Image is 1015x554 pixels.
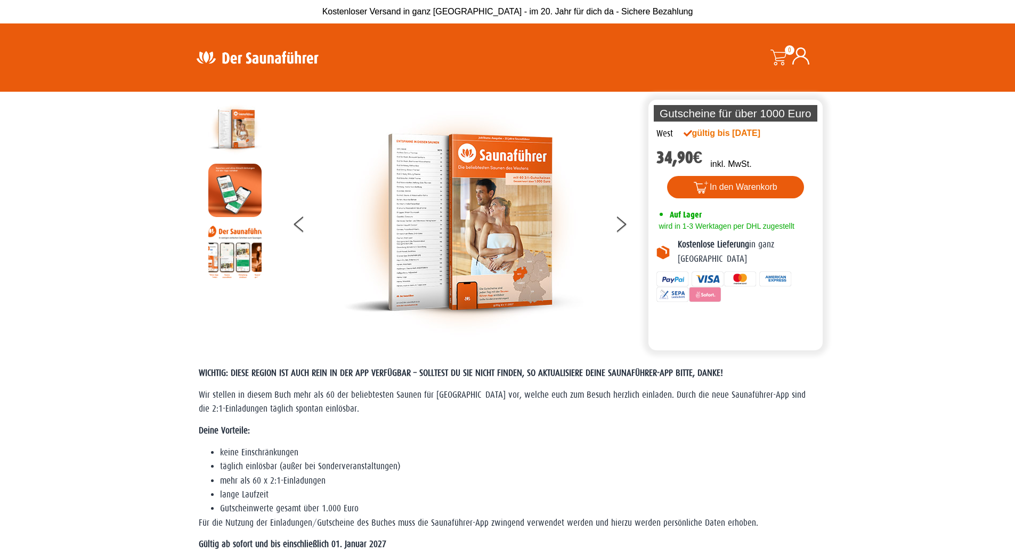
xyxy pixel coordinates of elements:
[684,127,784,140] div: gültig bis [DATE]
[654,105,818,122] p: Gutscheine für über 1000 Euro
[678,238,815,266] p: in ganz [GEOGRAPHIC_DATA]
[656,222,794,230] span: wird in 1-3 Werktagen per DHL zugestellt
[667,176,804,198] button: In den Warenkorb
[208,102,262,156] img: der-saunafuehrer-2025-west
[322,7,693,16] span: Kostenloser Versand in ganz [GEOGRAPHIC_DATA] - im 20. Jahr für dich da - Sichere Bezahlung
[220,460,817,473] li: täglich einlösbar (außer bei Sonderveranstaltungen)
[220,446,817,460] li: keine Einschränkungen
[208,164,262,217] img: MOCKUP-iPhone_regional
[208,225,262,278] img: Anleitung7tn
[199,516,817,530] p: Für die Nutzung der Einladungen/Gutscheine des Buches muss die Saunaführer-App zwingend verwendet...
[199,425,250,436] strong: Deine Vorteile:
[710,158,751,171] p: inkl. MwSt.
[199,390,806,414] span: Wir stellen in diesem Buch mehr als 60 der beliebtesten Saunen für [GEOGRAPHIC_DATA] vor, welche ...
[220,502,817,516] li: Gutscheinwerte gesamt über 1.000 Euro
[344,102,583,342] img: der-saunafuehrer-2025-west
[656,127,673,141] div: West
[670,210,702,220] span: Auf Lager
[199,539,386,549] strong: Gültig ab sofort und bis einschließlich 01. Januar 2027
[785,45,794,55] span: 0
[656,148,703,167] bdi: 34,90
[199,368,723,378] span: WICHTIG: DIESE REGION IST AUCH REIN IN DER APP VERFÜGBAR – SOLLTEST DU SIE NICHT FINDEN, SO AKTUA...
[678,239,749,250] b: Kostenlose Lieferung
[693,148,703,167] span: €
[220,488,817,502] li: lange Laufzeit
[220,474,817,488] li: mehr als 60 x 2:1-Einladungen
